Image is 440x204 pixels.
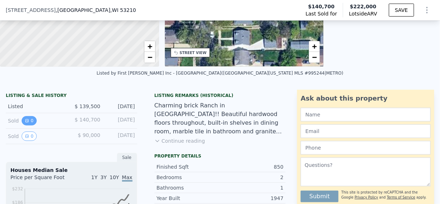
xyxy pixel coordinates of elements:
div: Charming brick Ranch in [GEOGRAPHIC_DATA]!! Beautiful hardwood floors throughout, built-in shelve... [154,101,286,136]
a: Terms of Service [387,195,416,199]
a: Privacy Policy [355,195,378,199]
a: Zoom out [309,52,320,63]
span: − [147,53,152,62]
div: 1947 [220,195,283,202]
span: + [312,42,317,51]
div: Sale [117,153,137,162]
a: Zoom in [309,41,320,52]
div: Sold [8,116,66,125]
span: 3Y [100,174,107,180]
div: Sold [8,132,66,141]
button: View historical data [22,132,37,141]
button: Show Options [420,3,434,17]
div: [DATE] [106,103,135,110]
div: 1 [220,184,283,191]
div: 2 [220,174,283,181]
span: + [147,42,152,51]
div: [DATE] [106,116,135,125]
div: Property details [154,153,286,159]
span: Max [122,174,133,182]
div: Houses Median Sale [10,167,133,174]
span: [STREET_ADDRESS] [6,6,56,14]
div: Listed [8,103,66,110]
span: , WI 53210 [110,7,136,13]
span: Last Sold for [306,10,337,17]
div: This site is protected by reCAPTCHA and the Google and apply. [341,188,431,202]
div: Bathrooms [157,184,220,191]
input: Email [301,124,431,138]
input: Phone [301,141,431,155]
div: Ask about this property [301,93,431,103]
div: [DATE] [106,132,135,141]
button: Continue reading [154,137,205,145]
tspan: $232 [12,186,23,191]
span: $ 140,700 [75,117,100,123]
div: Finished Sqft [157,163,220,170]
span: 1Y [91,174,97,180]
div: 850 [220,163,283,170]
span: $ 90,000 [78,132,100,138]
div: LISTING & SALE HISTORY [6,93,137,100]
span: $ 139,500 [75,103,100,109]
div: Bedrooms [157,174,220,181]
div: STREET VIEW [180,50,207,56]
button: SAVE [389,4,414,17]
div: Listing Remarks (Historical) [154,93,286,98]
button: Submit [301,191,338,202]
span: − [312,53,317,62]
span: , [GEOGRAPHIC_DATA] [56,6,136,14]
button: View historical data [22,116,37,125]
a: Zoom out [144,52,155,63]
span: $140,700 [308,3,335,10]
span: 10Y [109,174,119,180]
span: $222,000 [350,4,377,9]
input: Name [301,108,431,121]
a: Zoom in [144,41,155,52]
span: Lotside ARV [349,10,377,17]
div: Listed by First [PERSON_NAME] Inc - [GEOGRAPHIC_DATA] ([GEOGRAPHIC_DATA][US_STATE] MLS #995244|ME... [96,71,343,76]
div: Price per Square Foot [10,174,71,185]
div: Year Built [157,195,220,202]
